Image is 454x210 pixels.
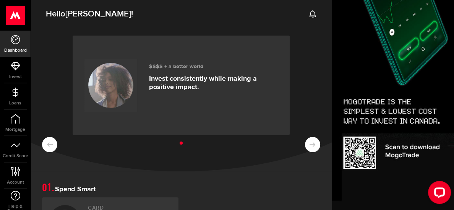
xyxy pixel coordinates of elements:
[46,6,133,22] span: Hello !
[149,63,278,70] h3: $$$$ + a better world
[42,183,320,194] h1: Spend Smart
[422,178,454,210] iframe: LiveChat chat widget
[149,75,278,91] p: Invest consistently while making a positive impact.
[65,9,131,19] span: [PERSON_NAME]
[73,36,290,135] a: $$$$ + a better world Invest consistently while making a positive impact.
